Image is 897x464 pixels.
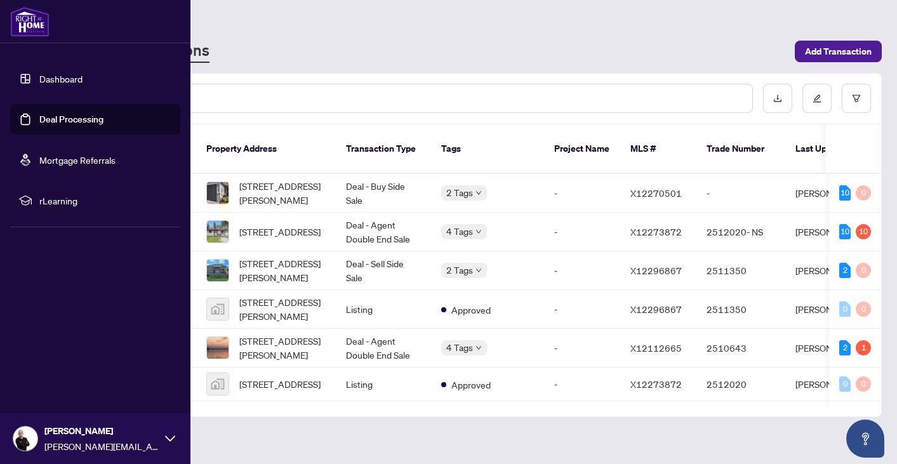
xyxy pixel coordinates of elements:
[839,302,851,317] div: 0
[785,368,880,401] td: [PERSON_NAME]
[207,337,229,359] img: thumbnail-img
[839,224,851,239] div: 10
[44,424,159,438] span: [PERSON_NAME]
[207,260,229,281] img: thumbnail-img
[446,263,473,277] span: 2 Tags
[39,114,103,125] a: Deal Processing
[544,124,620,174] th: Project Name
[475,229,482,235] span: down
[785,251,880,290] td: [PERSON_NAME]
[544,290,620,329] td: -
[620,124,696,174] th: MLS #
[239,334,326,362] span: [STREET_ADDRESS][PERSON_NAME]
[239,295,326,323] span: [STREET_ADDRESS][PERSON_NAME]
[856,340,871,355] div: 1
[336,213,431,251] td: Deal - Agent Double End Sale
[475,267,482,274] span: down
[630,303,682,315] span: X12296867
[785,329,880,368] td: [PERSON_NAME]
[696,124,785,174] th: Trade Number
[696,174,785,213] td: -
[10,6,50,37] img: logo
[839,185,851,201] div: 10
[44,439,159,453] span: [PERSON_NAME][EMAIL_ADDRESS][DOMAIN_NAME]
[336,124,431,174] th: Transaction Type
[544,213,620,251] td: -
[336,368,431,401] td: Listing
[856,263,871,278] div: 0
[795,41,882,62] button: Add Transaction
[446,185,473,200] span: 2 Tags
[207,221,229,242] img: thumbnail-img
[813,94,821,103] span: edit
[544,251,620,290] td: -
[39,194,171,208] span: rLearning
[336,401,431,440] td: Deal - Sell Side Sale
[696,368,785,401] td: 2512020
[451,303,491,317] span: Approved
[696,290,785,329] td: 2511350
[630,226,682,237] span: X12273872
[207,298,229,320] img: thumbnail-img
[785,290,880,329] td: [PERSON_NAME]
[196,124,336,174] th: Property Address
[856,302,871,317] div: 0
[544,174,620,213] td: -
[842,84,871,113] button: filter
[785,213,880,251] td: [PERSON_NAME]
[785,401,880,440] td: [PERSON_NAME]
[785,124,880,174] th: Last Updated By
[839,263,851,278] div: 2
[451,378,491,392] span: Approved
[446,340,473,355] span: 4 Tags
[239,225,321,239] span: [STREET_ADDRESS]
[39,154,116,166] a: Mortgage Referrals
[544,368,620,401] td: -
[856,185,871,201] div: 0
[336,290,431,329] td: Listing
[785,174,880,213] td: [PERSON_NAME]
[475,345,482,351] span: down
[336,251,431,290] td: Deal - Sell Side Sale
[630,265,682,276] span: X12296867
[839,376,851,392] div: 0
[446,224,473,239] span: 4 Tags
[696,329,785,368] td: 2510643
[630,187,682,199] span: X12270501
[544,329,620,368] td: -
[630,342,682,354] span: X12112665
[630,378,682,390] span: X12273872
[336,329,431,368] td: Deal - Agent Double End Sale
[696,213,785,251] td: 2512020- NS
[802,84,832,113] button: edit
[763,84,792,113] button: download
[805,41,872,62] span: Add Transaction
[839,340,851,355] div: 2
[856,224,871,239] div: 10
[773,94,782,103] span: download
[39,73,83,84] a: Dashboard
[475,190,482,196] span: down
[207,373,229,395] img: thumbnail-img
[239,377,321,391] span: [STREET_ADDRESS]
[856,376,871,392] div: 0
[696,251,785,290] td: 2511350
[207,182,229,204] img: thumbnail-img
[239,256,326,284] span: [STREET_ADDRESS][PERSON_NAME]
[13,427,37,451] img: Profile Icon
[431,124,544,174] th: Tags
[544,401,620,440] td: -
[846,420,884,458] button: Open asap
[336,174,431,213] td: Deal - Buy Side Sale
[852,94,861,103] span: filter
[239,179,326,207] span: [STREET_ADDRESS][PERSON_NAME]
[696,401,785,440] td: 2508798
